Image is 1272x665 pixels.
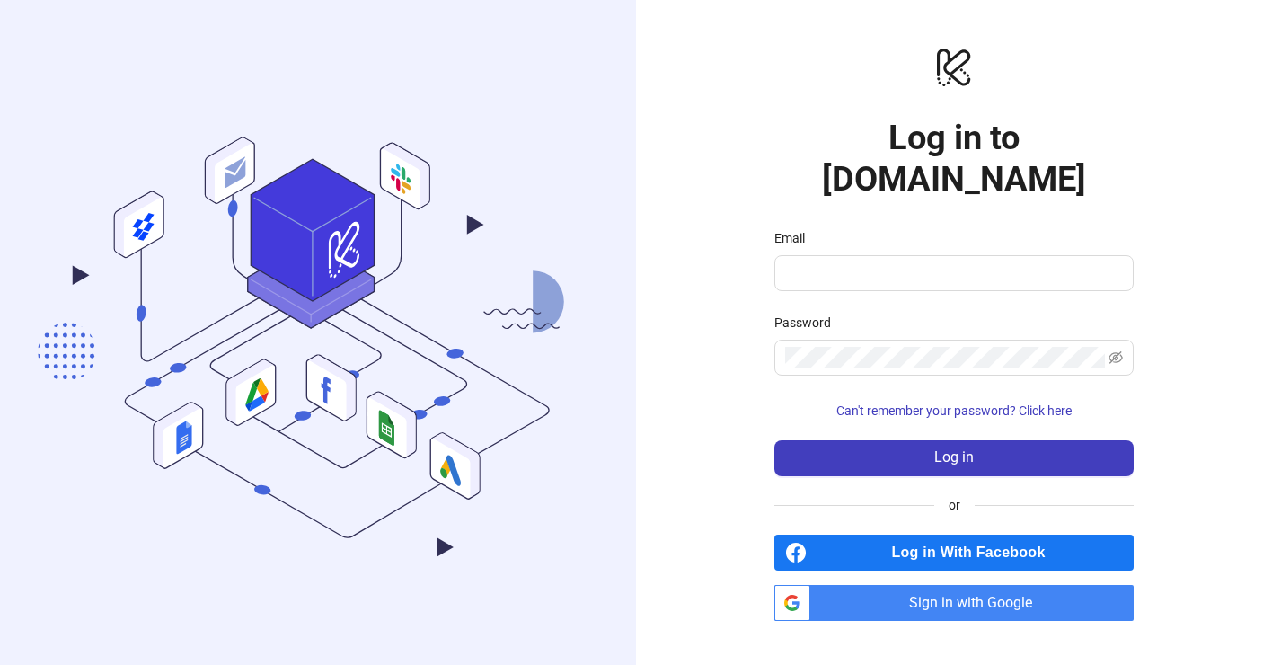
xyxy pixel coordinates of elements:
[774,403,1134,418] a: Can't remember your password? Click here
[774,228,817,248] label: Email
[817,585,1134,621] span: Sign in with Google
[774,585,1134,621] a: Sign in with Google
[785,262,1119,284] input: Email
[836,403,1072,418] span: Can't remember your password? Click here
[774,440,1134,476] button: Log in
[785,347,1105,368] input: Password
[934,495,975,515] span: or
[814,535,1134,571] span: Log in With Facebook
[774,313,843,332] label: Password
[774,535,1134,571] a: Log in With Facebook
[774,117,1134,199] h1: Log in to [DOMAIN_NAME]
[774,397,1134,426] button: Can't remember your password? Click here
[934,449,974,465] span: Log in
[1109,350,1123,365] span: eye-invisible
